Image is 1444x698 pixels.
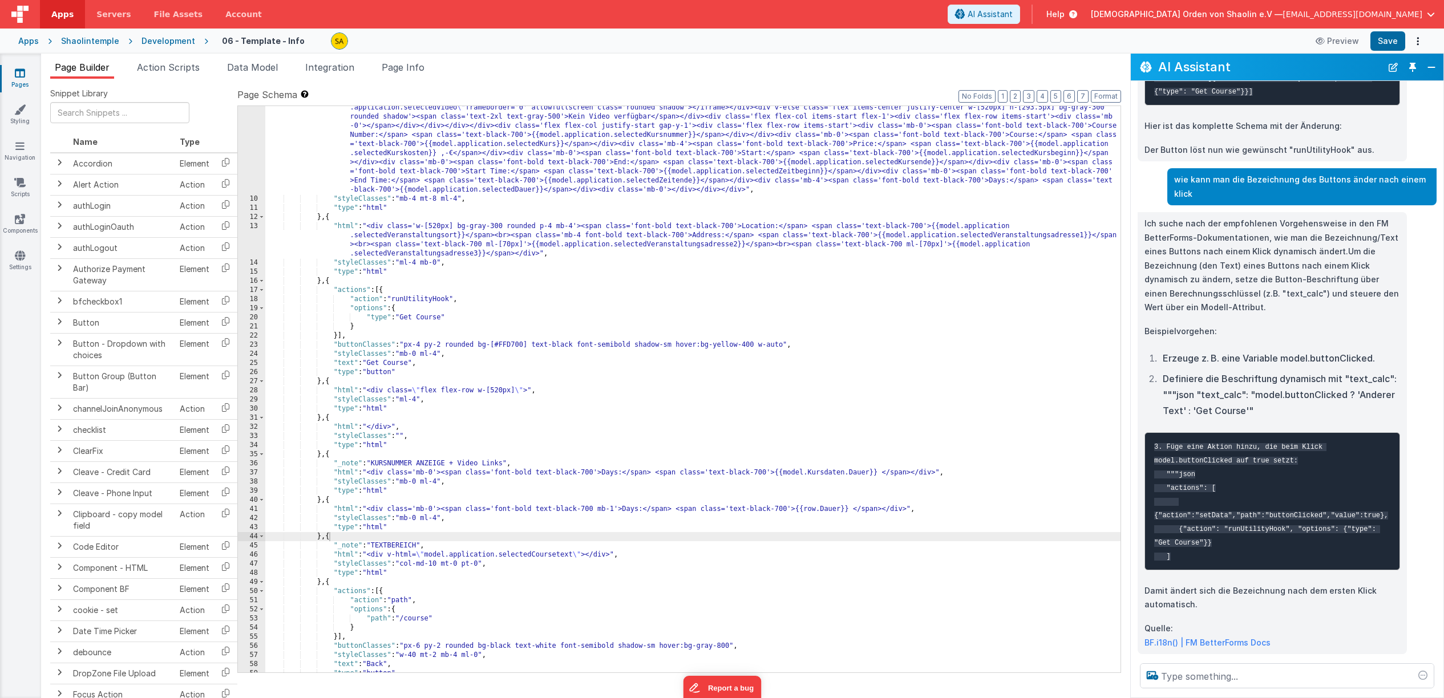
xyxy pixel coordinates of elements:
[175,258,214,291] td: Element
[68,482,175,504] td: Cleave - Phone Input
[175,663,214,684] td: Element
[68,440,175,461] td: ClearFix
[154,9,203,20] span: File Assets
[237,88,297,102] span: Page Schema
[175,291,214,312] td: Element
[238,295,265,304] div: 18
[68,333,175,366] td: Button - Dropdown with choices
[175,174,214,195] td: Action
[998,90,1008,103] button: 1
[175,419,214,440] td: Element
[175,237,214,258] td: Action
[238,194,265,204] div: 10
[238,541,265,550] div: 45
[1144,143,1400,157] p: Der Button löst nun wie gewünscht "runUtilityHook" aus.
[238,286,265,295] div: 17
[238,532,265,541] div: 44
[238,651,265,660] div: 57
[238,432,265,441] div: 33
[51,9,74,20] span: Apps
[1144,584,1400,612] p: Damit ändert sich die Bezeichnung nach dem ersten Klick automatisch.
[1410,33,1426,49] button: Options
[137,62,200,73] span: Action Scripts
[175,366,214,398] td: Element
[68,237,175,258] td: authLogout
[1144,119,1400,133] p: Hier ist das komplette Schema mit der Änderung:
[238,514,265,523] div: 42
[68,291,175,312] td: bfcheckbox1
[238,669,265,678] div: 59
[68,599,175,620] td: cookie - set
[238,368,265,377] div: 26
[238,523,265,532] div: 43
[1424,59,1439,75] button: Close
[55,62,110,73] span: Page Builder
[68,557,175,578] td: Component - HTML
[238,277,265,286] div: 16
[175,333,214,366] td: Element
[68,258,175,291] td: Authorize Payment Gateway
[238,313,265,322] div: 20
[68,174,175,195] td: Alert Action
[175,312,214,333] td: Element
[68,461,175,482] td: Cleave - Credit Card
[175,642,214,663] td: Action
[238,486,265,496] div: 39
[175,557,214,578] td: Element
[1023,90,1034,103] button: 3
[238,477,265,486] div: 38
[238,423,265,432] div: 32
[238,395,265,404] div: 29
[1063,90,1075,103] button: 6
[68,216,175,237] td: authLoginOauth
[175,398,214,419] td: Action
[1154,47,1388,96] code: - Ergänze einen actions-Array mit der gewünschten Aktion: """json "actions": [{"action": "runUtil...
[1144,638,1271,647] a: BF.i18n() | FM BetterForms Docs
[1046,9,1065,20] span: Help
[238,331,265,340] div: 22
[238,505,265,514] div: 41
[958,90,996,103] button: No Folds
[61,35,119,47] div: Shaolintemple
[175,578,214,599] td: Element
[238,632,265,642] div: 55
[222,36,305,45] h4: 06 - Template - Info
[68,663,175,684] td: DropZone File Upload
[305,62,354,73] span: Integration
[73,137,98,147] span: Name
[1385,59,1401,75] button: New Chat
[238,386,265,395] div: 28
[1091,9,1283,20] span: [DEMOGRAPHIC_DATA] Orden von Shaolin e.V —
[175,195,214,216] td: Action
[1174,173,1430,201] p: wie kann man die Bezeichnung des Buttons änder nach einem klick
[1077,90,1089,103] button: 7
[238,623,265,632] div: 54
[175,504,214,536] td: Action
[68,312,175,333] td: Button
[68,578,175,599] td: Component BF
[68,504,175,536] td: Clipboard - copy model field
[227,62,278,73] span: Data Model
[238,359,265,368] div: 25
[175,620,214,642] td: Element
[238,559,265,569] div: 47
[238,413,265,423] div: 31
[238,468,265,477] div: 37
[68,419,175,440] td: checklist
[1370,31,1405,51] button: Save
[68,398,175,419] td: channelJoinAnonymous
[331,33,347,49] img: e3e1eaaa3c942e69edc95d4236ce57bf
[68,153,175,174] td: Accordion
[238,258,265,267] div: 14
[68,366,175,398] td: Button Group (Button Bar)
[1144,217,1400,315] p: Ich suche nach der empfohlenen Vorgehensweise in den FM BetterForms-Dokumentationen, wie man die ...
[1405,59,1421,75] button: Toggle Pin
[948,5,1020,24] button: AI Assistant
[50,88,108,99] span: Snippet Library
[238,340,265,350] div: 23
[238,322,265,331] div: 21
[238,459,265,468] div: 36
[1158,60,1382,74] h2: AI Assistant
[238,496,265,505] div: 40
[1159,371,1400,419] li: Definiere die Beschriftung dynamisch mit "text_calc": """json "text_calc": "model.buttonClicked ?...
